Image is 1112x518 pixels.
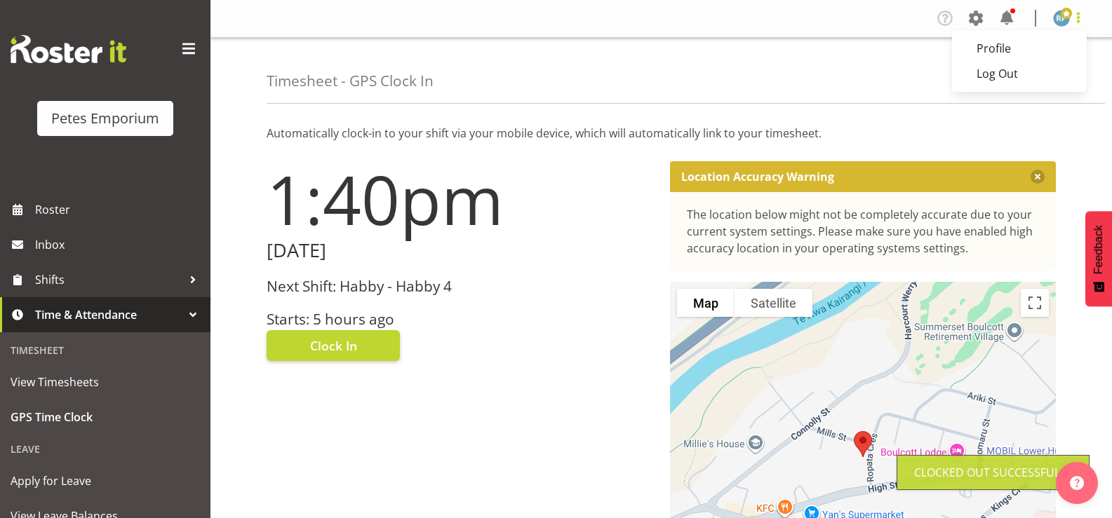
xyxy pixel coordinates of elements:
a: GPS Time Clock [4,400,207,435]
button: Close message [1031,170,1045,184]
span: Inbox [35,234,203,255]
a: View Timesheets [4,364,207,400]
div: The location below might not be completely accurate due to your current system settings. Please m... [687,206,1040,257]
h1: 1:40pm [267,161,653,237]
div: Leave [4,435,207,463]
h3: Starts: 5 hours ago [267,311,653,327]
img: help-xxl-2.png [1070,476,1084,490]
img: Rosterit website logo [11,35,126,63]
span: Time & Attendance [35,304,182,325]
p: Automatically clock-in to your shift via your mobile device, which will automatically link to you... [267,125,1056,142]
h4: Timesheet - GPS Clock In [267,73,434,89]
a: Profile [952,36,1087,61]
span: View Timesheets [11,372,200,393]
span: Roster [35,199,203,220]
button: Toggle fullscreen view [1021,289,1049,317]
span: Apply for Leave [11,470,200,491]
button: Show street map [677,289,735,317]
span: Feedback [1092,225,1105,274]
span: Shifts [35,269,182,290]
div: Clocked out Successfully [914,464,1072,481]
div: Petes Emporium [51,108,159,129]
a: Log Out [952,61,1087,86]
p: Location Accuracy Warning [681,170,834,184]
h3: Next Shift: Habby - Habby 4 [267,278,653,294]
div: Timesheet [4,336,207,364]
button: Show satellite imagery [735,289,812,317]
span: GPS Time Clock [11,407,200,428]
span: Clock In [310,336,357,355]
button: Clock In [267,330,400,361]
img: reina-puketapu721.jpg [1053,10,1070,27]
h2: [DATE] [267,240,653,261]
a: Apply for Leave [4,463,207,498]
button: Feedback - Show survey [1085,211,1112,306]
